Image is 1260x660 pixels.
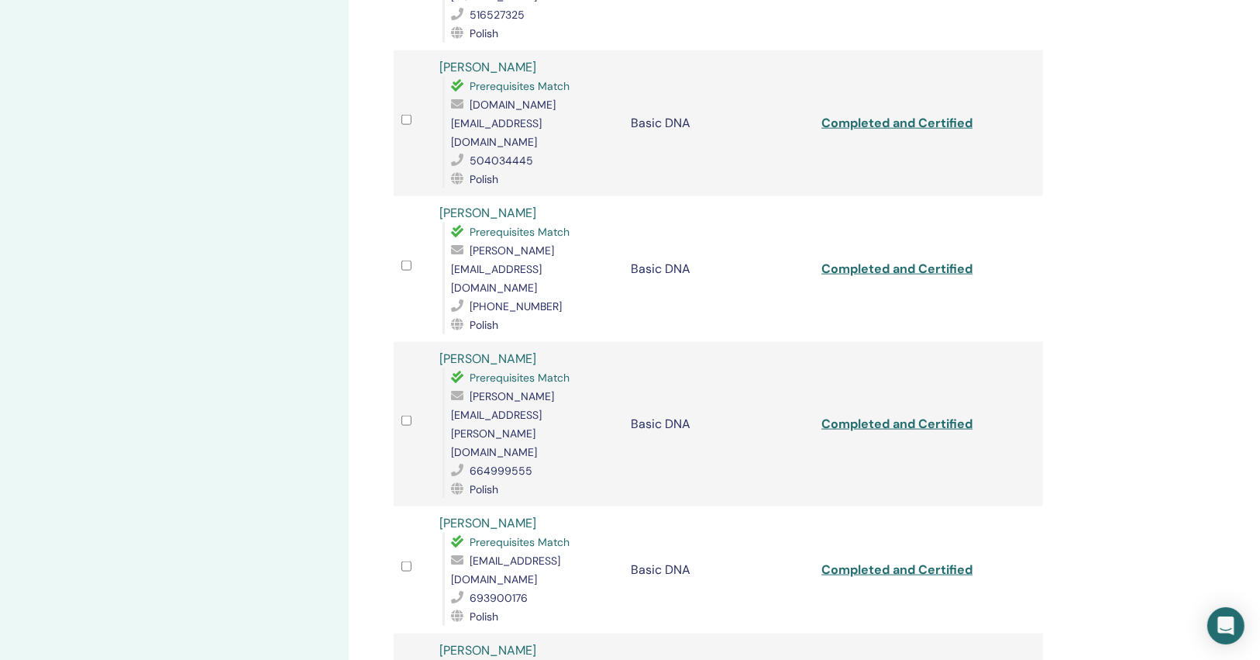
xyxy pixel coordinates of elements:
span: 504034445 [470,154,533,168]
span: Polish [470,318,498,332]
span: Polish [470,610,498,624]
span: Prerequisites Match [470,371,570,385]
td: Basic DNA [623,196,814,342]
span: [PERSON_NAME][EMAIL_ADDRESS][PERSON_NAME][DOMAIN_NAME] [451,389,554,459]
a: [PERSON_NAME] [439,515,536,531]
div: Open Intercom Messenger [1207,607,1245,644]
a: [PERSON_NAME] [439,642,536,658]
span: Prerequisites Match [470,79,570,93]
a: [PERSON_NAME] [439,59,536,75]
span: 516527325 [470,8,525,22]
a: Completed and Certified [821,115,973,131]
a: [PERSON_NAME] [439,351,536,367]
td: Basic DNA [623,506,814,634]
span: Polish [470,26,498,40]
span: 693900176 [470,591,528,605]
td: Basic DNA [623,342,814,506]
span: 664999555 [470,464,532,478]
span: [DOMAIN_NAME][EMAIL_ADDRESS][DOMAIN_NAME] [451,98,556,149]
span: Prerequisites Match [470,225,570,239]
span: Prerequisites Match [470,535,570,549]
td: Basic DNA [623,50,814,196]
a: Completed and Certified [821,416,973,432]
a: Completed and Certified [821,562,973,578]
span: Polish [470,172,498,186]
span: [EMAIL_ADDRESS][DOMAIN_NAME] [451,554,560,586]
span: Polish [470,482,498,496]
span: [PHONE_NUMBER] [470,299,562,313]
span: [PERSON_NAME][EMAIL_ADDRESS][DOMAIN_NAME] [451,244,554,295]
a: Completed and Certified [821,261,973,277]
a: [PERSON_NAME] [439,205,536,221]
